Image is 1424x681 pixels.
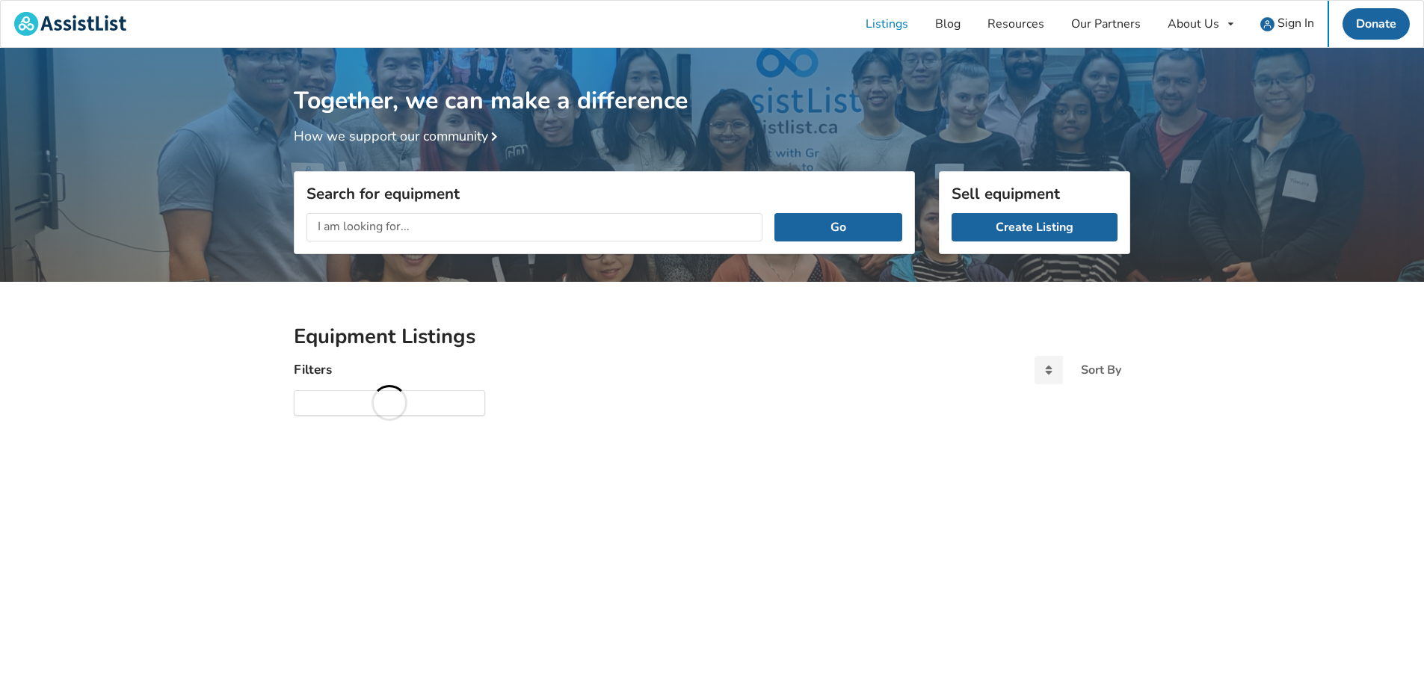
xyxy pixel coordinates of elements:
[1260,17,1274,31] img: user icon
[1168,18,1219,30] div: About Us
[1343,8,1410,40] a: Donate
[1247,1,1328,47] a: user icon Sign In
[1277,15,1314,31] span: Sign In
[294,324,1130,350] h2: Equipment Listings
[774,213,902,241] button: Go
[306,184,902,203] h3: Search for equipment
[922,1,974,47] a: Blog
[306,213,762,241] input: I am looking for...
[952,184,1118,203] h3: Sell equipment
[294,127,503,145] a: How we support our community
[974,1,1058,47] a: Resources
[294,48,1130,116] h1: Together, we can make a difference
[852,1,922,47] a: Listings
[1058,1,1154,47] a: Our Partners
[952,213,1118,241] a: Create Listing
[1081,364,1121,376] div: Sort By
[14,12,126,36] img: assistlist-logo
[294,361,332,378] h4: Filters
